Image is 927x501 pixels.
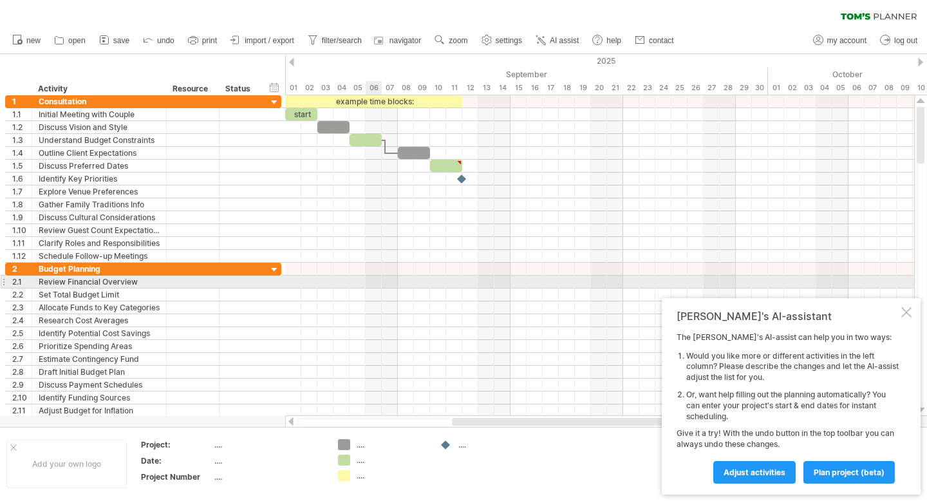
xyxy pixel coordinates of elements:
[141,471,212,482] div: Project Number
[26,36,41,45] span: new
[803,461,895,484] a: plan project (beta)
[357,439,427,450] div: ....
[214,439,323,450] div: ....
[39,211,160,223] div: Discuss Cultural Considerations
[38,82,159,95] div: Activity
[68,36,86,45] span: open
[12,211,32,223] div: 1.9
[185,32,221,49] a: print
[285,81,301,95] div: Monday, 1 September 2025
[816,81,832,95] div: Saturday, 4 October 2025
[677,332,899,483] div: The [PERSON_NAME]'s AI-assist can help you in two ways: Give it a try! With the undo button in th...
[532,32,583,49] a: AI assist
[39,366,160,378] div: Draft Initial Budget Plan
[623,81,639,95] div: Monday, 22 September 2025
[372,32,425,49] a: navigator
[12,134,32,146] div: 1.3
[225,82,254,95] div: Status
[677,310,899,323] div: [PERSON_NAME]'s AI-assistant
[543,81,559,95] div: Wednesday, 17 September 2025
[894,36,917,45] span: log out
[827,36,866,45] span: my account
[704,81,720,95] div: Saturday, 27 September 2025
[686,351,899,383] li: Would you like more or different activities in the left column? Please describe the changes and l...
[202,36,217,45] span: print
[12,288,32,301] div: 2.2
[414,81,430,95] div: Tuesday, 9 September 2025
[39,340,160,352] div: Prioritize Spending Areas
[12,340,32,352] div: 2.6
[639,81,655,95] div: Tuesday, 23 September 2025
[12,276,32,288] div: 2.1
[12,353,32,365] div: 2.7
[430,81,446,95] div: Wednesday, 10 September 2025
[51,32,89,49] a: open
[12,160,32,172] div: 1.5
[671,81,688,95] div: Thursday, 25 September 2025
[366,81,382,95] div: Saturday, 6 September 2025
[510,81,527,95] div: Monday, 15 September 2025
[39,121,160,133] div: Discuss Vision and Style
[96,32,133,49] a: save
[814,468,885,477] span: plan project (beta)
[39,250,160,262] div: Schedule Follow-up Meetings
[39,327,160,339] div: Identify Potential Cost Savings
[606,36,621,45] span: help
[431,32,471,49] a: zoom
[832,81,848,95] div: Sunday, 5 October 2025
[12,263,32,275] div: 2
[881,81,897,95] div: Wednesday, 8 October 2025
[39,288,160,301] div: Set Total Budget Limit
[140,32,178,49] a: undo
[285,68,768,81] div: September 2025
[301,81,317,95] div: Tuesday, 2 September 2025
[607,81,623,95] div: Sunday, 21 September 2025
[12,173,32,185] div: 1.6
[245,36,294,45] span: import / export
[39,237,160,249] div: Clarify Roles and Responsibilities
[768,81,784,95] div: Wednesday, 1 October 2025
[724,468,785,477] span: Adjust activities
[285,108,317,120] div: start
[389,36,421,45] span: navigator
[12,95,32,108] div: 1
[478,32,526,49] a: settings
[12,224,32,236] div: 1.10
[12,379,32,391] div: 2.9
[39,353,160,365] div: Estimate Contingency Fund
[382,81,398,95] div: Sunday, 7 September 2025
[39,95,160,108] div: Consultation
[713,461,796,484] a: Adjust activities
[39,173,160,185] div: Identify Key Priorities
[897,81,913,95] div: Thursday, 9 October 2025
[458,439,529,450] div: ....
[655,81,671,95] div: Wednesday, 24 September 2025
[141,455,212,466] div: Date:
[350,81,366,95] div: Friday, 5 September 2025
[527,81,543,95] div: Tuesday, 16 September 2025
[12,237,32,249] div: 1.11
[322,36,362,45] span: filter/search
[39,198,160,211] div: Gather Family Traditions Info
[559,81,575,95] div: Thursday, 18 September 2025
[39,404,160,417] div: Adjust Budget for Inflation
[39,276,160,288] div: Review Financial Overview
[39,263,160,275] div: Budget Planning
[12,185,32,198] div: 1.7
[736,81,752,95] div: Monday, 29 September 2025
[720,81,736,95] div: Sunday, 28 September 2025
[12,301,32,314] div: 2.3
[9,32,44,49] a: new
[686,390,899,422] li: Or, want help filling out the planning automatically? You can enter your project's start & end da...
[494,81,510,95] div: Sunday, 14 September 2025
[12,404,32,417] div: 2.11
[357,455,427,466] div: ....
[39,301,160,314] div: Allocate Funds to Key Categories
[784,81,800,95] div: Thursday, 2 October 2025
[478,81,494,95] div: Saturday, 13 September 2025
[141,439,212,450] div: Project:
[398,81,414,95] div: Monday, 8 September 2025
[12,314,32,326] div: 2.4
[877,32,921,49] a: log out
[550,36,579,45] span: AI assist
